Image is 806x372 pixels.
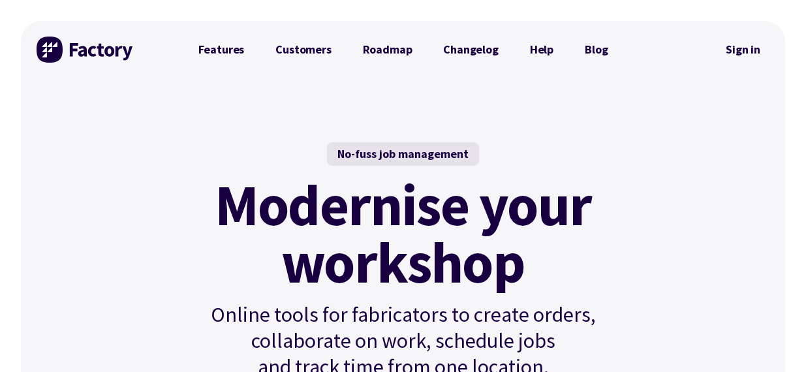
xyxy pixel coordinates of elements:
[717,35,769,65] a: Sign in
[327,142,479,166] div: No-fuss job management
[427,37,514,63] a: Changelog
[347,37,428,63] a: Roadmap
[183,37,260,63] a: Features
[37,37,134,63] img: Factory
[183,37,624,63] nav: Primary Navigation
[569,37,623,63] a: Blog
[514,37,569,63] a: Help
[741,309,806,372] iframe: Chat Widget
[717,35,769,65] nav: Secondary Navigation
[215,176,591,291] mark: Modernise your workshop
[260,37,347,63] a: Customers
